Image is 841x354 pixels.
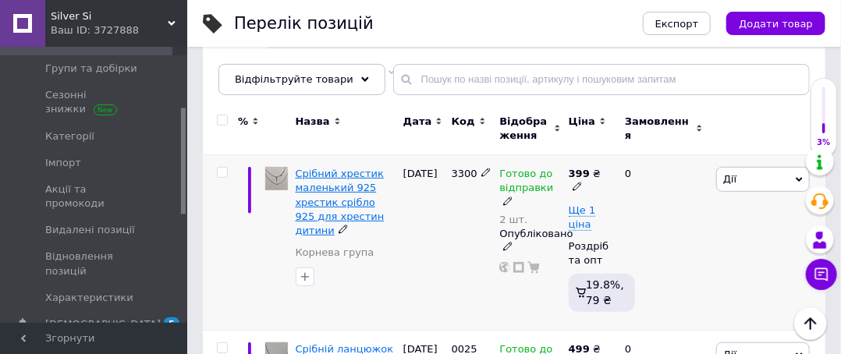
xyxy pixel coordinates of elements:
[625,115,692,143] span: Замовлення
[45,182,144,211] span: Акції та промокоди
[296,115,330,129] span: Назва
[235,73,353,85] span: Відфільтруйте товари
[499,214,560,225] div: 2 шт.
[403,115,432,129] span: Дата
[616,155,712,331] div: 0
[811,137,836,148] div: 3%
[45,62,137,76] span: Групи та добірки
[399,155,448,331] div: [DATE]
[234,16,374,32] div: Перелік позицій
[569,239,612,267] div: Роздріб та опт
[739,18,813,30] span: Додати товар
[238,115,248,129] span: %
[586,278,624,306] span: 19.8%, 79 ₴
[726,12,825,35] button: Додати товар
[569,167,612,195] div: ₴
[806,259,837,290] button: Чат з покупцем
[45,129,94,143] span: Категорії
[794,307,827,340] button: Наверх
[499,115,549,143] span: Відображення
[569,204,596,231] span: Ще 1 ціна
[45,250,144,278] span: Відновлення позицій
[45,88,144,116] span: Сезонні знижки
[45,291,133,305] span: Характеристики
[643,12,711,35] button: Експорт
[569,115,595,129] span: Ціна
[655,18,699,30] span: Експорт
[45,317,161,331] span: [DEMOGRAPHIC_DATA]
[203,48,411,108] div: Не відображаються в каталозі ProSale
[393,64,810,95] input: Пошук по назві позиції, артикулу і пошуковим запитам
[569,168,590,179] b: 399
[164,317,179,331] span: 5
[218,65,380,79] span: Не відображаються в ка...
[51,23,187,37] div: Ваш ID: 3727888
[499,168,553,198] span: Готово до відправки
[296,168,385,236] a: Срібний хрестик маленький 925 хрестик срібло 925 для хрестин дитини
[499,227,560,255] div: Опубліковано
[45,156,81,170] span: Імпорт
[452,115,475,129] span: Код
[452,168,477,179] span: 3300
[45,223,135,237] span: Видалені позиції
[296,246,374,260] a: Корнева група
[51,9,168,23] span: Silver Si
[265,167,288,190] img: Серебряный крестик маленький 925 крестик серебро 925 для крестин ребенка
[723,173,736,185] span: Дії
